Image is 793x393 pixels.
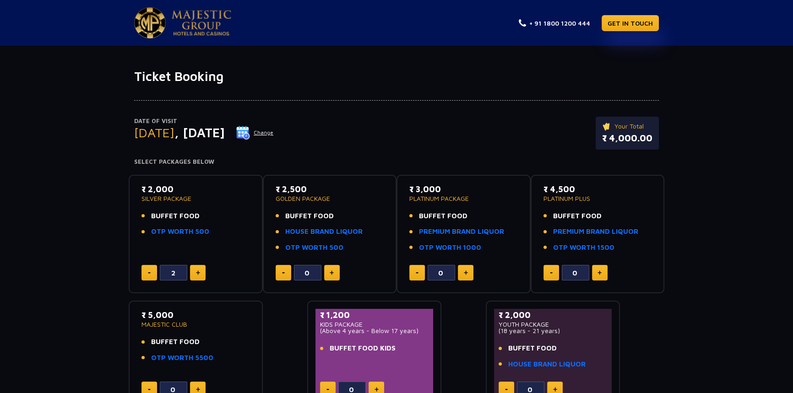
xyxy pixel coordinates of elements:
[172,10,231,36] img: Majestic Pride
[553,242,614,253] a: OTP WORTH 1500
[499,309,607,321] p: ₹ 2,000
[141,309,250,321] p: ₹ 5,000
[505,389,508,390] img: minus
[320,309,429,321] p: ₹ 1,200
[276,195,384,202] p: GOLDEN PACKAGE
[134,125,174,140] span: [DATE]
[508,359,586,370] a: HOUSE BRAND LIQUOR
[597,270,602,275] img: plus
[134,158,659,166] h4: Select Packages Below
[276,183,384,195] p: ₹ 2,500
[419,211,467,221] span: BUFFET FOOD
[464,270,468,275] img: plus
[151,353,213,363] a: OTP WORTH 5500
[285,211,334,221] span: BUFFET FOOD
[330,270,334,275] img: plus
[141,195,250,202] p: SILVER PACKAGE
[320,328,429,334] p: (Above 4 years - Below 17 years)
[602,121,652,131] p: Your Total
[499,321,607,328] p: YOUTH PACKAGE
[326,389,329,390] img: minus
[499,328,607,334] p: (18 years - 21 years)
[553,226,638,237] a: PREMIUM BRAND LIQUOR
[419,226,504,237] a: PREMIUM BRAND LIQUOR
[330,343,396,354] span: BUFFET FOOD KIDS
[320,321,429,328] p: KIDS PACKAGE
[602,15,659,31] a: GET IN TOUCH
[174,125,225,140] span: , [DATE]
[196,387,200,392] img: plus
[543,195,652,202] p: PLATINUM PLUS
[282,272,285,274] img: minus
[141,183,250,195] p: ₹ 2,000
[151,226,209,237] a: OTP WORTH 500
[141,321,250,328] p: MAJESTIC CLUB
[285,226,363,237] a: HOUSE BRAND LIQUOR
[409,195,518,202] p: PLATINUM PACKAGE
[134,117,274,126] p: Date of Visit
[236,125,274,140] button: Change
[519,18,590,28] a: + 91 1800 1200 444
[285,242,343,253] a: OTP WORTH 500
[550,272,553,274] img: minus
[151,211,200,221] span: BUFFET FOOD
[409,183,518,195] p: ₹ 3,000
[134,69,659,84] h1: Ticket Booking
[508,343,557,354] span: BUFFET FOOD
[419,242,481,253] a: OTP WORTH 1000
[543,183,652,195] p: ₹ 4,500
[602,131,652,145] p: ₹ 4,000.00
[196,270,200,275] img: plus
[416,272,418,274] img: minus
[148,389,151,390] img: minus
[553,387,557,392] img: plus
[553,211,602,221] span: BUFFET FOOD
[375,387,379,392] img: plus
[148,272,151,274] img: minus
[151,337,200,347] span: BUFFET FOOD
[134,7,166,38] img: Majestic Pride
[602,121,612,131] img: ticket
